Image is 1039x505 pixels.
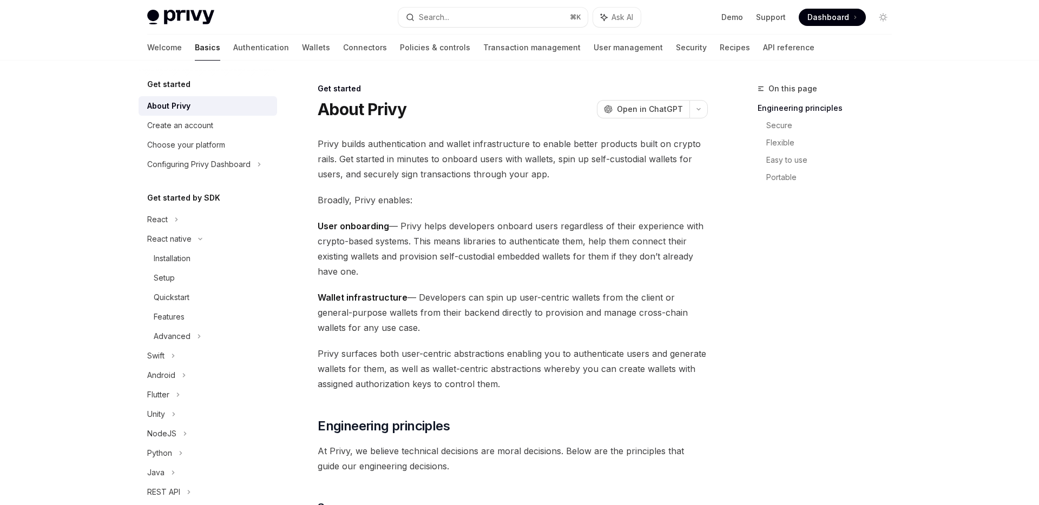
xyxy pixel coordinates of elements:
[594,35,663,61] a: User management
[139,268,277,288] a: Setup
[154,291,189,304] div: Quickstart
[154,330,190,343] div: Advanced
[570,13,581,22] span: ⌘ K
[617,104,683,115] span: Open in ChatGPT
[318,290,708,335] span: — Developers can spin up user-centric wallets from the client or general-purpose wallets from the...
[147,119,213,132] div: Create an account
[400,35,470,61] a: Policies & controls
[318,83,708,94] div: Get started
[195,35,220,61] a: Basics
[597,100,689,118] button: Open in ChatGPT
[233,35,289,61] a: Authentication
[139,135,277,155] a: Choose your platform
[318,136,708,182] span: Privy builds authentication and wallet infrastructure to enable better products built on crypto r...
[147,447,172,460] div: Python
[147,369,175,382] div: Android
[147,388,169,401] div: Flutter
[766,151,900,169] a: Easy to use
[318,292,407,303] strong: Wallet infrastructure
[147,158,251,171] div: Configuring Privy Dashboard
[147,99,190,112] div: About Privy
[807,12,849,23] span: Dashboard
[766,134,900,151] a: Flexible
[611,12,633,23] span: Ask AI
[147,408,165,421] div: Unity
[302,35,330,61] a: Wallets
[768,82,817,95] span: On this page
[398,8,588,27] button: Search...⌘K
[766,169,900,186] a: Portable
[139,249,277,268] a: Installation
[318,346,708,391] span: Privy surfaces both user-centric abstractions enabling you to authenticate users and generate wal...
[147,78,190,91] h5: Get started
[318,192,708,208] span: Broadly, Privy enables:
[763,35,814,61] a: API reference
[318,221,389,231] strong: User onboarding
[147,213,168,226] div: React
[593,8,641,27] button: Ask AI
[799,9,866,26] a: Dashboard
[483,35,581,61] a: Transaction management
[676,35,707,61] a: Security
[758,99,900,117] a: Engineering principles
[147,349,165,362] div: Swift
[147,10,214,25] img: light logo
[874,9,892,26] button: Toggle dark mode
[318,443,708,474] span: At Privy, we believe technical decisions are moral decisions. Below are the principles that guide...
[154,252,190,265] div: Installation
[147,232,192,245] div: React native
[147,466,165,479] div: Java
[147,138,225,151] div: Choose your platform
[318,218,708,279] span: — Privy helps developers onboard users regardless of their experience with crypto-based systems. ...
[318,99,406,119] h1: About Privy
[721,12,743,23] a: Demo
[147,427,176,440] div: NodeJS
[154,271,175,284] div: Setup
[720,35,750,61] a: Recipes
[147,486,180,499] div: REST API
[318,417,450,435] span: Engineering principles
[147,191,220,204] h5: Get started by SDK
[139,116,277,135] a: Create an account
[139,288,277,307] a: Quickstart
[756,12,786,23] a: Support
[139,307,277,327] a: Features
[343,35,387,61] a: Connectors
[139,96,277,116] a: About Privy
[147,35,182,61] a: Welcome
[154,310,185,323] div: Features
[766,117,900,134] a: Secure
[419,11,449,24] div: Search...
